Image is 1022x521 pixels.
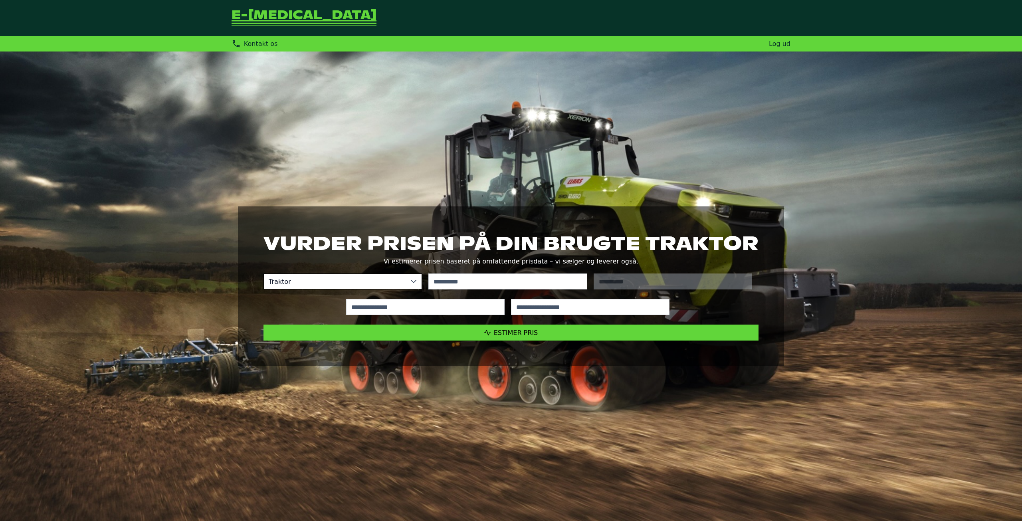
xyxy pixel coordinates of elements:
a: Log ud [769,40,790,48]
div: Kontakt os [232,39,277,48]
span: Traktor [264,274,406,289]
p: Vi estimerer prisen baseret på omfattende prisdata – vi sælger og leverer også. [263,256,759,267]
a: Tilbage til forsiden [232,10,376,26]
span: Estimer pris [494,329,538,337]
span: Kontakt os [244,40,277,48]
button: Estimer pris [263,325,759,341]
h1: Vurder prisen på din brugte traktor [263,232,759,254]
